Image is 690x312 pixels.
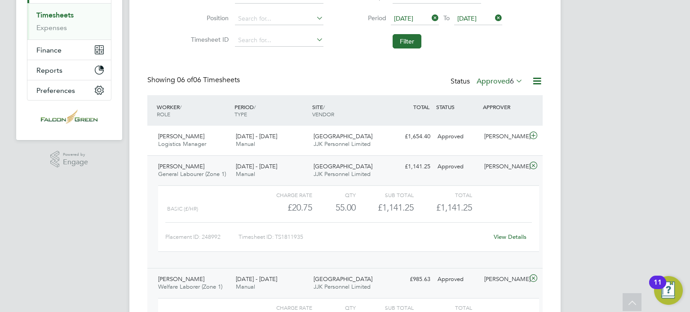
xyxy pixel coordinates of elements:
[481,99,527,115] div: APPROVER
[177,75,240,84] span: 06 Timesheets
[158,283,222,290] span: Welfare Laborer (Zone 1)
[254,200,312,215] div: £20.75
[157,110,170,118] span: ROLE
[27,80,111,100] button: Preferences
[236,163,277,170] span: [DATE] - [DATE]
[239,230,488,244] div: Timesheet ID: TS1811935
[413,103,429,110] span: TOTAL
[314,275,372,283] span: [GEOGRAPHIC_DATA]
[434,159,481,174] div: Approved
[165,230,239,244] div: Placement ID: 248992
[158,275,204,283] span: [PERSON_NAME]
[36,23,67,32] a: Expenses
[654,276,683,305] button: Open Resource Center, 11 new notifications
[356,189,414,200] div: Sub Total
[36,46,62,54] span: Finance
[387,159,434,174] div: £1,141.25
[494,233,526,241] a: View Details
[236,132,277,140] span: [DATE] - [DATE]
[314,140,371,148] span: JJK Personnel Limited
[155,99,232,122] div: WORKER
[481,272,527,287] div: [PERSON_NAME]
[27,40,111,60] button: Finance
[27,3,111,40] div: Timesheets
[147,75,242,85] div: Showing
[393,34,421,48] button: Filter
[235,13,323,25] input: Search for...
[158,140,206,148] span: Logistics Manager
[236,275,277,283] span: [DATE] - [DATE]
[434,272,481,287] div: Approved
[188,14,229,22] label: Position
[441,12,452,24] span: To
[27,60,111,80] button: Reports
[27,110,111,124] a: Go to home page
[477,77,523,86] label: Approved
[387,129,434,144] div: £1,654.40
[323,103,325,110] span: /
[234,110,247,118] span: TYPE
[177,75,193,84] span: 06 of
[254,103,256,110] span: /
[36,11,74,19] a: Timesheets
[158,132,204,140] span: [PERSON_NAME]
[312,110,334,118] span: VENDOR
[481,159,527,174] div: [PERSON_NAME]
[63,151,88,158] span: Powered by
[451,75,525,88] div: Status
[180,103,181,110] span: /
[510,77,514,86] span: 6
[236,170,255,178] span: Manual
[63,158,88,166] span: Engage
[41,110,97,124] img: falcongreen-logo-retina.png
[36,66,62,75] span: Reports
[236,140,255,148] span: Manual
[254,189,312,200] div: Charge rate
[167,206,198,212] span: Basic (£/HR)
[346,14,386,22] label: Period
[436,202,472,213] span: £1,141.25
[434,129,481,144] div: Approved
[232,99,310,122] div: PERIOD
[158,170,226,178] span: General Labourer (Zone 1)
[312,189,356,200] div: QTY
[434,99,481,115] div: STATUS
[310,99,388,122] div: SITE
[314,170,371,178] span: JJK Personnel Limited
[481,129,527,144] div: [PERSON_NAME]
[356,200,414,215] div: £1,141.25
[312,200,356,215] div: 55.00
[188,35,229,44] label: Timesheet ID
[457,14,477,22] span: [DATE]
[36,86,75,95] span: Preferences
[414,189,472,200] div: Total
[235,34,323,47] input: Search for...
[314,132,372,140] span: [GEOGRAPHIC_DATA]
[50,151,88,168] a: Powered byEngage
[236,283,255,290] span: Manual
[314,163,372,170] span: [GEOGRAPHIC_DATA]
[654,282,662,294] div: 11
[314,283,371,290] span: JJK Personnel Limited
[394,14,413,22] span: [DATE]
[387,272,434,287] div: £985.63
[158,163,204,170] span: [PERSON_NAME]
